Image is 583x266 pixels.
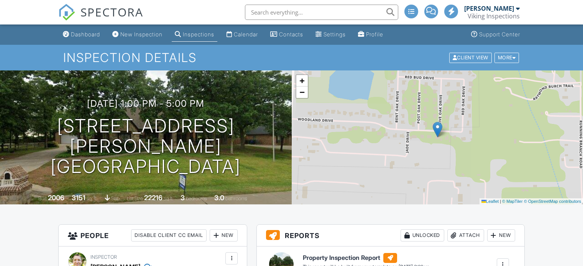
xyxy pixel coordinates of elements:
div: More [494,52,519,63]
div: Client View [449,52,492,63]
a: SPECTORA [58,10,143,26]
input: Search everything... [245,5,398,20]
a: Client View [448,54,494,60]
div: [PERSON_NAME] [464,5,514,12]
div: New Inspection [120,31,163,38]
a: Settings [312,28,349,42]
span: − [299,87,304,97]
a: Contacts [267,28,306,42]
h3: People [59,225,247,246]
div: Support Center [479,31,520,38]
a: Leaflet [481,199,499,204]
span: sq. ft. [87,196,97,201]
div: New [210,229,238,242]
img: The Best Home Inspection Software - Spectora [58,4,75,21]
span: Built [38,196,47,201]
h3: [DATE] 1:00 pm - 5:00 pm [87,98,204,109]
a: Calendar [223,28,261,42]
span: slab [111,196,120,201]
a: Support Center [468,28,523,42]
a: © MapTiler [502,199,523,204]
div: Dashboard [71,31,100,38]
div: Profile [366,31,383,38]
div: 3.0 [214,194,224,202]
div: New [487,229,515,242]
div: Attach [447,229,484,242]
div: Settings [324,31,346,38]
h6: Property Inspection Report [303,253,429,263]
h1: [STREET_ADDRESS] [PERSON_NAME][GEOGRAPHIC_DATA] [12,116,279,176]
div: 3151 [72,194,85,202]
h1: Inspection Details [63,51,520,64]
span: Lot Size [127,196,143,201]
div: Calendar [234,31,258,38]
div: Viking Inspections [468,12,520,20]
span: Inspector [90,254,117,260]
a: Inspections [172,28,217,42]
a: Dashboard [60,28,103,42]
a: © OpenStreetMap contributors [524,199,581,204]
div: Contacts [279,31,303,38]
div: Inspections [183,31,214,38]
h3: Reports [257,225,524,246]
div: 22216 [144,194,163,202]
span: bedrooms [186,196,207,201]
a: Zoom out [296,86,308,98]
span: sq.ft. [164,196,173,201]
div: Disable Client CC Email [131,229,207,242]
span: | [500,199,501,204]
div: Unlocked [401,229,444,242]
div: 2006 [48,194,64,202]
div: 3 [181,194,185,202]
span: + [299,76,304,85]
span: SPECTORA [80,4,143,20]
a: New Inspection [109,28,166,42]
a: Zoom in [296,75,308,86]
a: Profile [355,28,386,42]
span: bathrooms [225,196,247,201]
img: Marker [433,122,442,137]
